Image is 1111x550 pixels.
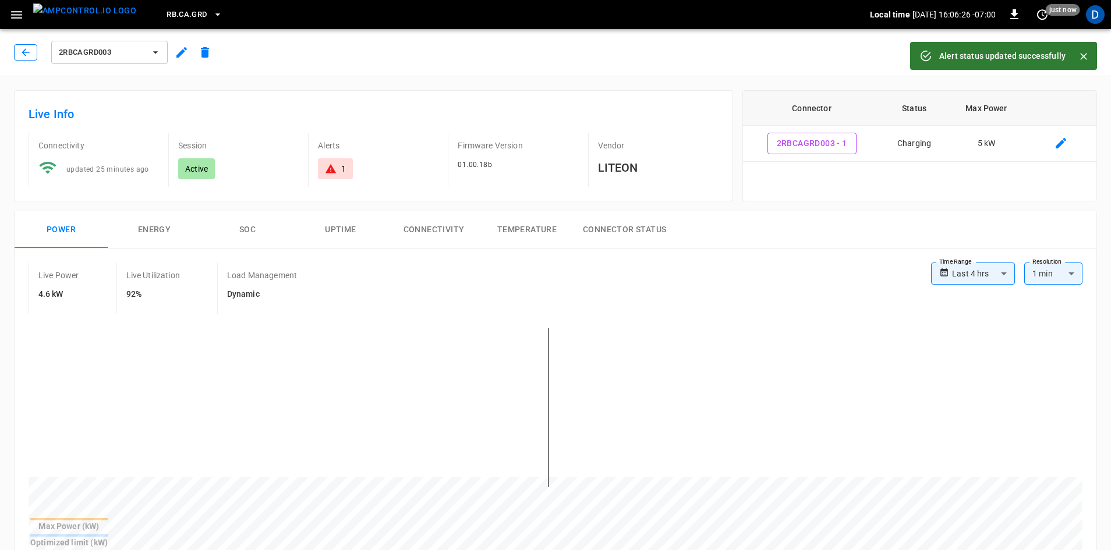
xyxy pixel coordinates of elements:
div: 1 [341,163,346,175]
img: ampcontrol.io logo [33,3,136,18]
div: profile-icon [1086,5,1105,24]
div: Alert status updated successfully [939,45,1066,66]
h6: Dynamic [227,288,297,301]
td: Charging [880,126,947,162]
button: 2RBCAGRD003 - 1 [767,133,857,154]
p: Load Management [227,269,297,281]
h6: 92% [126,288,180,301]
label: Resolution [1032,257,1062,267]
button: SOC [201,211,294,249]
span: 2RBCAGRD003 [59,46,145,59]
p: Live Power [38,269,79,281]
span: updated 25 minutes ago [66,165,149,173]
button: Connectivity [387,211,480,249]
p: Connectivity [38,140,159,151]
span: just now [1046,4,1080,16]
div: Last 4 hrs [952,262,1015,285]
h6: LITEON [598,158,719,177]
th: Connector [743,91,881,126]
button: RB.CA.GRD [162,3,227,26]
button: Energy [108,211,201,249]
p: Vendor [598,140,719,151]
div: 1 min [1024,262,1082,285]
button: Temperature [480,211,574,249]
button: Uptime [294,211,387,249]
table: connector table [743,91,1096,162]
p: Firmware Version [458,140,578,151]
label: Time Range [939,257,972,267]
button: Power [15,211,108,249]
p: Active [185,163,208,175]
h6: 4.6 kW [38,288,79,301]
th: Status [880,91,947,126]
p: Alerts [318,140,438,151]
p: Local time [870,9,910,20]
button: Connector Status [574,211,675,249]
td: 5 kW [948,126,1025,162]
p: Live Utilization [126,269,180,281]
span: RB.CA.GRD [167,8,207,22]
button: Close [1075,48,1092,65]
p: [DATE] 16:06:26 -07:00 [912,9,996,20]
p: Session [178,140,299,151]
span: 01.00.18b [458,161,492,169]
button: 2RBCAGRD003 [51,41,168,64]
button: set refresh interval [1033,5,1052,24]
h6: Live Info [29,105,719,123]
th: Max Power [948,91,1025,126]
